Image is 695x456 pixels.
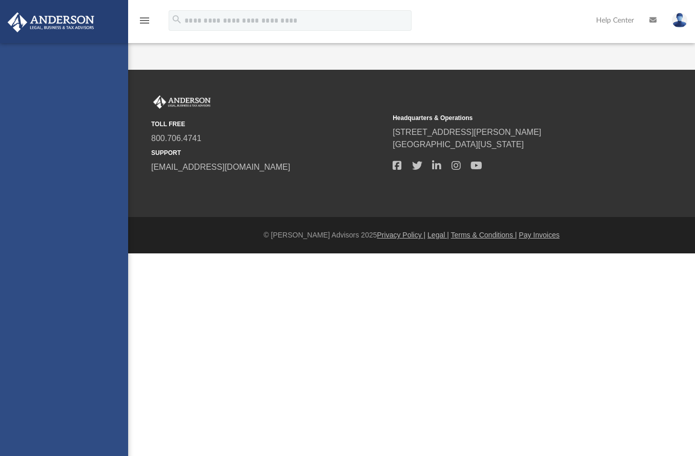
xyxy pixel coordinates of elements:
a: Legal | [427,231,449,239]
a: [EMAIL_ADDRESS][DOMAIN_NAME] [151,163,290,171]
div: © [PERSON_NAME] Advisors 2025 [128,230,695,241]
a: 800.706.4741 [151,134,201,143]
img: Anderson Advisors Platinum Portal [151,95,213,109]
a: [GEOGRAPHIC_DATA][US_STATE] [393,140,524,149]
i: search [171,14,182,25]
small: Headquarters & Operations [393,113,627,123]
a: [STREET_ADDRESS][PERSON_NAME] [393,128,541,136]
img: Anderson Advisors Platinum Portal [5,12,97,32]
small: SUPPORT [151,148,385,157]
a: Terms & Conditions | [451,231,517,239]
i: menu [138,14,151,27]
img: User Pic [672,13,687,28]
a: Pay Invoices [519,231,559,239]
a: Privacy Policy | [377,231,426,239]
small: TOLL FREE [151,120,385,129]
a: menu [138,19,151,27]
